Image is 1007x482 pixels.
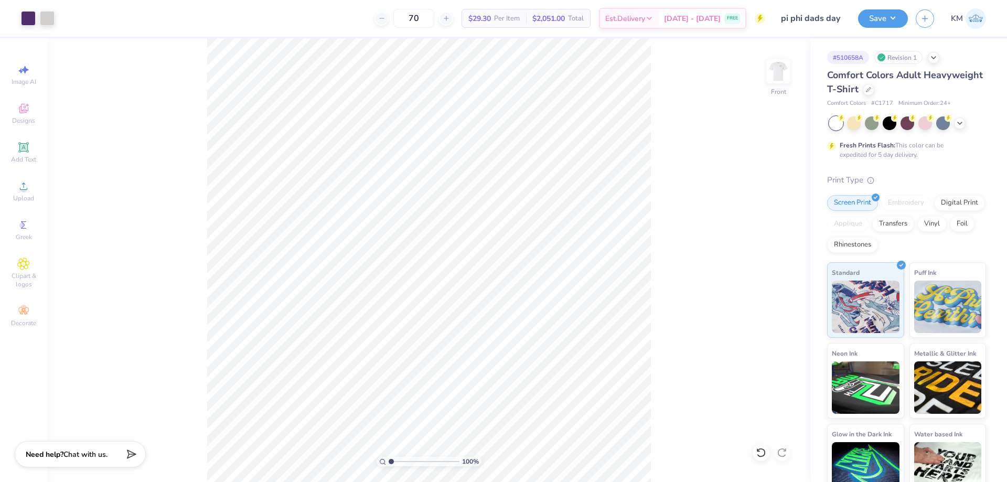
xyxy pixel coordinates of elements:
span: Designs [12,116,35,125]
div: Revision 1 [874,51,923,64]
div: This color can be expedited for 5 day delivery. [840,141,969,159]
div: Screen Print [827,195,878,211]
input: Untitled Design [773,8,850,29]
span: $2,051.00 [532,13,565,24]
img: Standard [832,281,899,333]
span: $29.30 [468,13,491,24]
div: Digital Print [934,195,985,211]
img: Front [768,61,789,82]
img: Karl Michael Narciza [966,8,986,29]
span: # C1717 [871,99,893,108]
span: Minimum Order: 24 + [898,99,951,108]
span: Image AI [12,78,36,86]
div: Rhinestones [827,237,878,253]
div: Print Type [827,174,986,186]
span: Water based Ink [914,429,962,440]
div: Embroidery [881,195,931,211]
img: Neon Ink [832,361,899,414]
div: Foil [950,216,974,232]
span: FREE [727,15,738,22]
span: Per Item [494,13,520,24]
div: Front [771,87,786,97]
img: Metallic & Glitter Ink [914,361,982,414]
div: Transfers [872,216,914,232]
span: Comfort Colors [827,99,866,108]
span: [DATE] - [DATE] [664,13,721,24]
span: Total [568,13,584,24]
span: Upload [13,194,34,202]
span: Est. Delivery [605,13,645,24]
strong: Fresh Prints Flash: [840,141,895,149]
span: Comfort Colors Adult Heavyweight T-Shirt [827,69,983,95]
span: KM [951,13,963,25]
span: Glow in the Dark Ink [832,429,892,440]
span: Decorate [11,319,36,327]
span: Greek [16,233,32,241]
span: Puff Ink [914,267,936,278]
a: KM [951,8,986,29]
input: – – [393,9,434,28]
span: Add Text [11,155,36,164]
span: Neon Ink [832,348,858,359]
span: Chat with us. [63,449,108,459]
div: Applique [827,216,869,232]
span: Clipart & logos [5,272,42,288]
div: Vinyl [917,216,947,232]
img: Puff Ink [914,281,982,333]
span: Metallic & Glitter Ink [914,348,976,359]
span: Standard [832,267,860,278]
button: Save [858,9,908,28]
span: 100 % [462,457,479,466]
strong: Need help? [26,449,63,459]
div: # 510658A [827,51,869,64]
